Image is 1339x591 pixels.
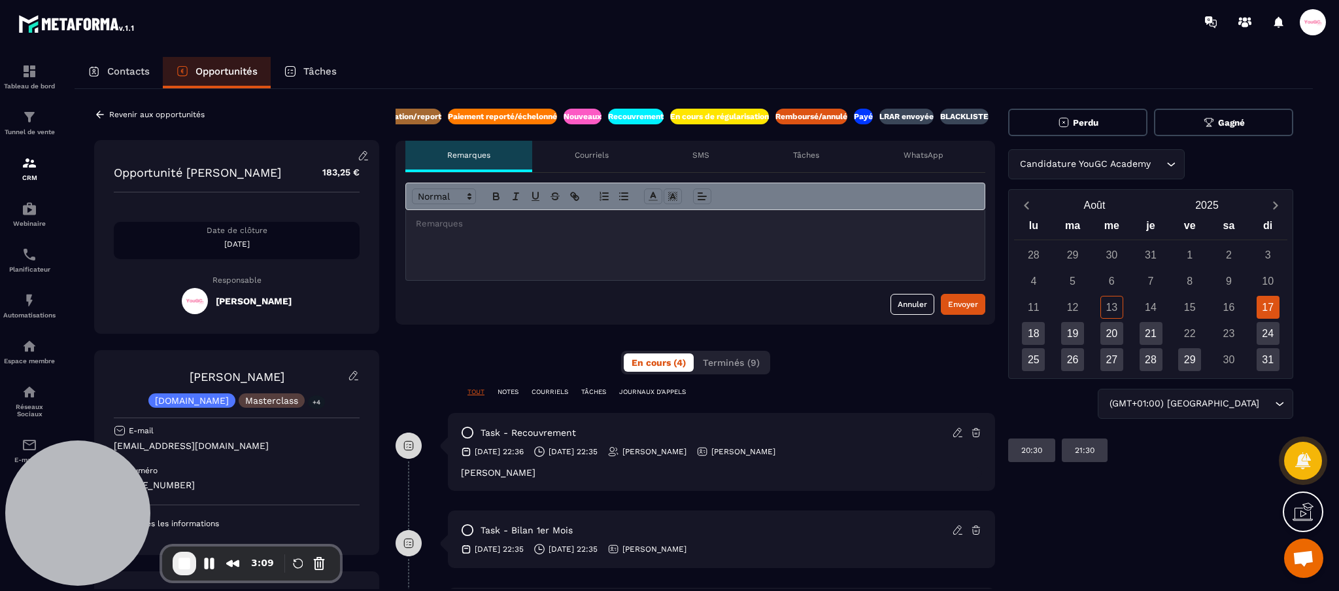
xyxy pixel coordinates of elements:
[575,150,609,160] p: Courriels
[3,427,56,473] a: emailemailE-mailing
[3,220,56,227] p: Webinaire
[271,57,350,88] a: Tâches
[1170,217,1210,240] div: ve
[670,111,769,122] p: En cours de régularisation
[75,57,163,88] a: Contacts
[163,57,271,88] a: Opportunités
[1217,243,1240,266] div: 2
[498,387,518,397] p: NOTES
[1061,348,1084,371] div: 26
[1154,109,1293,136] button: Gagné
[1151,194,1263,217] button: Open years overlay
[309,160,360,185] p: 183,25 €
[1178,243,1201,266] div: 1
[1100,243,1123,266] div: 30
[461,467,982,478] div: [PERSON_NAME]
[245,396,298,405] p: Masterclass
[22,201,37,217] img: automations
[532,387,568,397] p: COURRIELS
[1257,322,1280,345] div: 24
[475,544,524,554] p: [DATE] 22:35
[1257,243,1280,266] div: 3
[1022,322,1045,345] div: 18
[1262,397,1272,411] input: Search for option
[941,294,985,315] button: Envoyer
[549,446,598,457] p: [DATE] 22:35
[1217,296,1240,319] div: 16
[1131,217,1170,240] div: je
[1038,194,1151,217] button: Open months overlay
[1022,296,1045,319] div: 11
[1153,157,1163,171] input: Search for option
[3,145,56,191] a: formationformationCRM
[3,266,56,273] p: Planificateur
[1075,445,1094,456] p: 21:30
[695,353,768,372] button: Terminés (9)
[448,111,557,122] p: Paiement reporté/échelonné
[1008,109,1147,136] button: Perdu
[114,166,281,179] p: Opportunité [PERSON_NAME]
[190,370,284,384] a: [PERSON_NAME]
[3,473,56,519] a: accountantaccountantComptabilité
[114,479,360,492] p: [PHONE_NUMBER]
[1008,149,1185,179] div: Search for option
[22,247,37,262] img: scheduler
[1217,270,1240,293] div: 9
[22,109,37,125] img: formation
[129,425,154,436] p: E-mail
[1061,270,1084,293] div: 5
[948,298,978,311] div: Envoyer
[481,427,576,439] p: task - recouvrement
[1140,322,1162,345] div: 21
[1017,157,1153,171] span: Candidature YouGC Academy
[155,396,229,405] p: [DOMAIN_NAME]
[1106,397,1262,411] span: (GMT+01:00) [GEOGRAPHIC_DATA]
[1248,217,1287,240] div: di
[1210,217,1249,240] div: sa
[904,150,943,160] p: WhatsApp
[1022,243,1045,266] div: 28
[775,111,847,122] p: Remboursé/annulé
[475,446,524,457] p: [DATE] 22:36
[3,82,56,90] p: Tableau de bord
[1061,322,1084,345] div: 19
[1257,270,1280,293] div: 10
[692,150,709,160] p: SMS
[3,99,56,145] a: formationformationTunnel de vente
[467,387,484,397] p: TOUT
[1178,348,1201,371] div: 29
[1053,217,1093,240] div: ma
[1178,322,1201,345] div: 22
[3,54,56,99] a: formationformationTableau de bord
[3,174,56,181] p: CRM
[1140,243,1162,266] div: 31
[1014,217,1287,371] div: Calendar wrapper
[3,329,56,374] a: automationsautomationsEspace membre
[3,403,56,418] p: Réseaux Sociaux
[581,387,606,397] p: TÂCHES
[447,150,490,160] p: Remarques
[22,293,37,308] img: automations
[619,387,686,397] p: JOURNAUX D'APPELS
[18,12,136,35] img: logo
[114,440,360,452] p: [EMAIL_ADDRESS][DOMAIN_NAME]
[1014,196,1038,214] button: Previous month
[1100,322,1123,345] div: 20
[1061,243,1084,266] div: 29
[1263,196,1287,214] button: Next month
[703,357,760,368] span: Terminés (9)
[1100,348,1123,371] div: 27
[107,65,150,77] p: Contacts
[1061,296,1084,319] div: 12
[890,294,934,315] button: Annuler
[3,502,56,509] p: Comptabilité
[3,456,56,463] p: E-mailing
[1098,389,1293,419] div: Search for option
[3,128,56,135] p: Tunnel de vente
[854,111,873,122] p: Payé
[879,111,934,122] p: LRAR envoyée
[1140,296,1162,319] div: 14
[1217,322,1240,345] div: 23
[114,518,360,529] p: Voir toutes les informations
[1140,270,1162,293] div: 7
